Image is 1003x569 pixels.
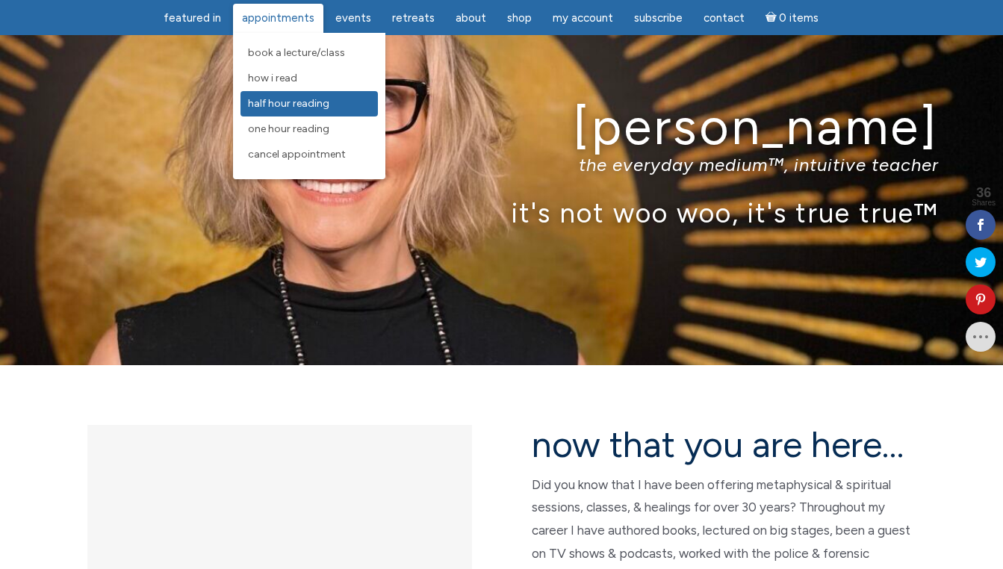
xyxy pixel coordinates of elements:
span: 36 [972,186,996,199]
span: Book a Lecture/Class [248,46,345,59]
a: How I Read [240,66,378,91]
a: Appointments [233,4,323,33]
i: Cart [766,11,780,25]
a: About [447,4,495,33]
span: 0 items [779,13,819,24]
a: Cancel Appointment [240,142,378,167]
a: Half Hour Reading [240,91,378,116]
a: Cart0 items [757,2,828,33]
a: Shop [498,4,541,33]
a: My Account [544,4,622,33]
a: Retreats [383,4,444,33]
a: Contact [695,4,754,33]
span: Retreats [392,11,435,25]
a: One Hour Reading [240,116,378,142]
span: Events [335,11,371,25]
span: Shares [972,199,996,207]
span: Contact [704,11,745,25]
h2: now that you are here… [532,425,916,464]
span: Cancel Appointment [248,148,346,161]
span: featured in [164,11,221,25]
span: Half Hour Reading [248,97,329,110]
a: Book a Lecture/Class [240,40,378,66]
a: Events [326,4,380,33]
a: Subscribe [625,4,692,33]
p: the everyday medium™, intuitive teacher [65,154,939,175]
a: featured in [155,4,230,33]
span: Subscribe [634,11,683,25]
span: How I Read [248,72,297,84]
p: it's not woo woo, it's true true™ [65,196,939,228]
span: About [456,11,486,25]
span: One Hour Reading [248,122,329,135]
span: Appointments [242,11,314,25]
h1: [PERSON_NAME] [65,99,939,155]
span: Shop [507,11,532,25]
span: My Account [553,11,613,25]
